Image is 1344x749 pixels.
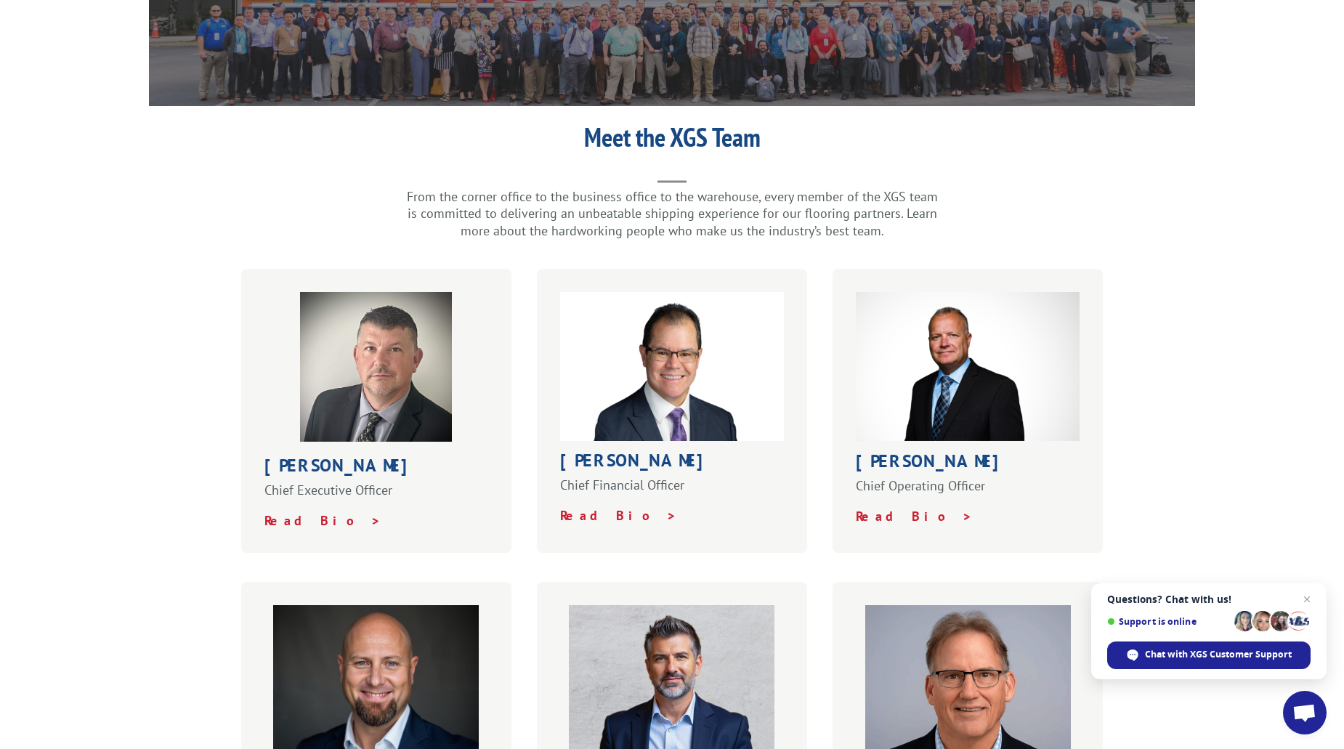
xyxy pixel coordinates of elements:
[856,508,973,525] a: Read Bio >
[856,292,1080,441] img: Greg Laminack
[856,477,1080,508] p: Chief Operating Officer
[381,188,963,240] p: From the corner office to the business office to the warehouse, every member of the XGS team is c...
[1283,691,1327,734] div: Open chat
[1107,616,1229,627] span: Support is online
[264,457,488,482] h1: [PERSON_NAME]
[560,477,784,507] p: Chief Financial Officer
[1145,648,1292,661] span: Chat with XGS Customer Support
[381,124,963,158] h1: Meet the XGS Team
[560,452,784,477] h1: [PERSON_NAME]
[560,507,677,524] a: Read Bio >
[1298,591,1316,608] span: Close chat
[1107,594,1311,605] span: Questions? Chat with us!
[856,450,1011,472] strong: [PERSON_NAME]
[264,512,381,529] a: Read Bio >
[300,292,452,442] img: bobkenna-profilepic
[1107,641,1311,669] div: Chat with XGS Customer Support
[560,292,784,441] img: Roger_Silva
[264,482,488,512] p: Chief Executive Officer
